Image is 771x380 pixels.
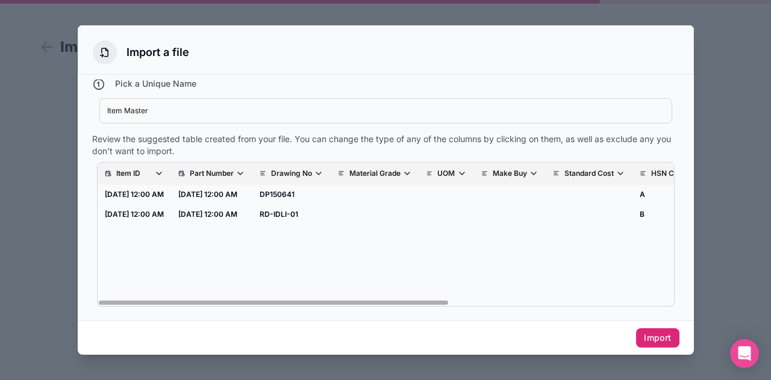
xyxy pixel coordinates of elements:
div: scrollable content [98,163,674,306]
h3: Import a file [126,44,189,61]
td: A [632,185,705,205]
div: Item Master [107,106,664,116]
td: B [632,205,705,225]
div: Review the suggested table created from your file. You can change the type of any of the columns ... [92,133,679,157]
p: Standard Cost [564,169,614,178]
td: DP150641 [252,185,331,205]
p: Item ID [116,169,140,178]
td: [DATE] 12:00 AM [98,205,171,225]
button: Import [636,328,679,347]
p: UOM [437,169,455,178]
div: Open Intercom Messenger [730,339,759,368]
td: RD-IDLI-01 [252,205,331,225]
p: Drawing No [271,169,312,178]
h4: Pick a Unique Name [115,78,196,91]
td: [DATE] 12:00 AM [98,185,171,205]
td: [DATE] 12:00 AM [171,205,252,225]
p: HSN Code [651,169,687,178]
p: Material Grade [349,169,401,178]
p: Part Number [190,169,234,178]
p: Make Buy [493,169,527,178]
td: [DATE] 12:00 AM [171,185,252,205]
